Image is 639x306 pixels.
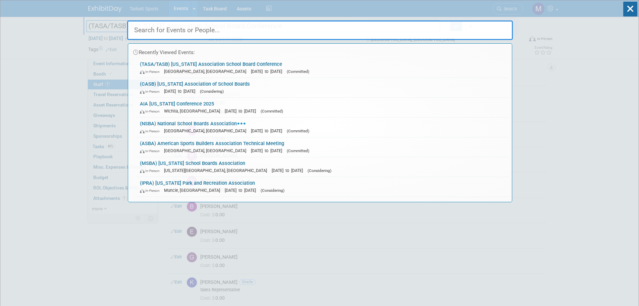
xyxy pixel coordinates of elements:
span: In-Person [140,109,163,114]
span: (Committed) [287,148,309,153]
span: (Considering) [308,168,331,173]
span: In-Person [140,169,163,173]
span: [GEOGRAPHIC_DATA], [GEOGRAPHIC_DATA] [164,69,250,74]
span: (Considering) [261,188,284,193]
span: In-Person [140,149,163,153]
span: In-Person [140,89,163,94]
a: (ASBA) American Sports Builders Association Technical Meeting In-Person [GEOGRAPHIC_DATA], [GEOGR... [137,137,509,157]
span: In-Person [140,188,163,193]
span: (Committed) [287,69,309,74]
a: (MSBA) [US_STATE] School Boards Association In-Person [US_STATE][GEOGRAPHIC_DATA], [GEOGRAPHIC_DA... [137,157,509,177]
span: [DATE] to [DATE] [164,89,199,94]
a: (TASA/TASB) [US_STATE] Association School Board Conference In-Person [GEOGRAPHIC_DATA], [GEOGRAPH... [137,58,509,78]
span: Muncie, [GEOGRAPHIC_DATA] [164,188,223,193]
span: [DATE] to [DATE] [251,148,285,153]
span: [DATE] to [DATE] [272,168,306,173]
span: Wichita, [GEOGRAPHIC_DATA] [164,108,223,114]
span: [GEOGRAPHIC_DATA], [GEOGRAPHIC_DATA] [164,128,250,133]
span: [DATE] to [DATE] [225,188,259,193]
div: Recently Viewed Events: [131,44,509,58]
a: (CASB) [US_STATE] Association of School Boards In-Person [DATE] to [DATE] (Considering) [137,78,509,97]
span: [US_STATE][GEOGRAPHIC_DATA], [GEOGRAPHIC_DATA] [164,168,270,173]
span: [GEOGRAPHIC_DATA], [GEOGRAPHIC_DATA] [164,148,250,153]
span: (Committed) [287,129,309,133]
span: (Committed) [261,109,283,114]
a: (IPRA) [US_STATE] Park and Recreation Association In-Person Muncie, [GEOGRAPHIC_DATA] [DATE] to [... [137,177,509,196]
a: AIA [US_STATE] Conference 2025 In-Person Wichita, [GEOGRAPHIC_DATA] [DATE] to [DATE] (Committed) [137,98,509,117]
input: Search for Events or People... [127,20,513,40]
span: [DATE] to [DATE] [251,128,285,133]
span: (Considering) [200,89,224,94]
a: (NSBA) National School Boards Association In-Person [GEOGRAPHIC_DATA], [GEOGRAPHIC_DATA] [DATE] t... [137,118,509,137]
span: In-Person [140,70,163,74]
span: [DATE] to [DATE] [225,108,259,114]
span: [DATE] to [DATE] [251,69,285,74]
span: In-Person [140,129,163,133]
